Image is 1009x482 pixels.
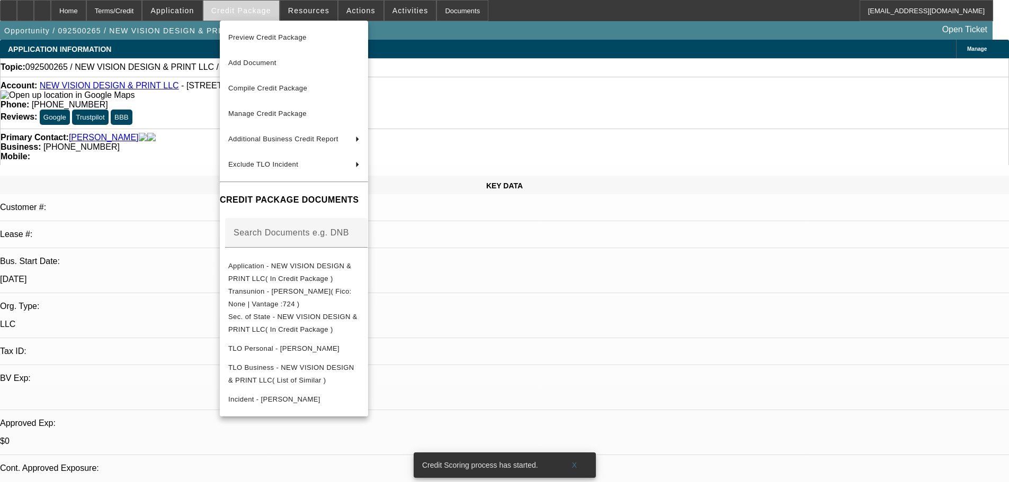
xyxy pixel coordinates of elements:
[228,262,351,283] span: Application - NEW VISION DESIGN & PRINT LLC( In Credit Package )
[228,33,307,41] span: Preview Credit Package
[228,287,352,308] span: Transunion - [PERSON_NAME]( Fico: None | Vantage :724 )
[228,160,298,168] span: Exclude TLO Incident
[234,228,349,237] mat-label: Search Documents e.g. DNB
[228,363,354,384] span: TLO Business - NEW VISION DESIGN & PRINT LLC( List of Similar )
[228,59,276,67] span: Add Document
[220,311,368,336] button: Sec. of State - NEW VISION DESIGN & PRINT LLC( In Credit Package )
[220,285,368,311] button: Transunion - Miller, Ben( Fico: None | Vantage :724 )
[220,387,368,412] button: Incident - Miller, Ben
[228,344,340,352] span: TLO Personal - [PERSON_NAME]
[228,135,338,143] span: Additional Business Credit Report
[220,194,368,206] h4: CREDIT PACKAGE DOCUMENTS
[220,361,368,387] button: TLO Business - NEW VISION DESIGN & PRINT LLC( List of Similar )
[228,84,307,92] span: Compile Credit Package
[220,260,368,285] button: Application - NEW VISION DESIGN & PRINT LLC( In Credit Package )
[228,313,358,333] span: Sec. of State - NEW VISION DESIGN & PRINT LLC( In Credit Package )
[228,395,320,403] span: Incident - [PERSON_NAME]
[220,336,368,361] button: TLO Personal - Miller, Ben
[228,110,307,117] span: Manage Credit Package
